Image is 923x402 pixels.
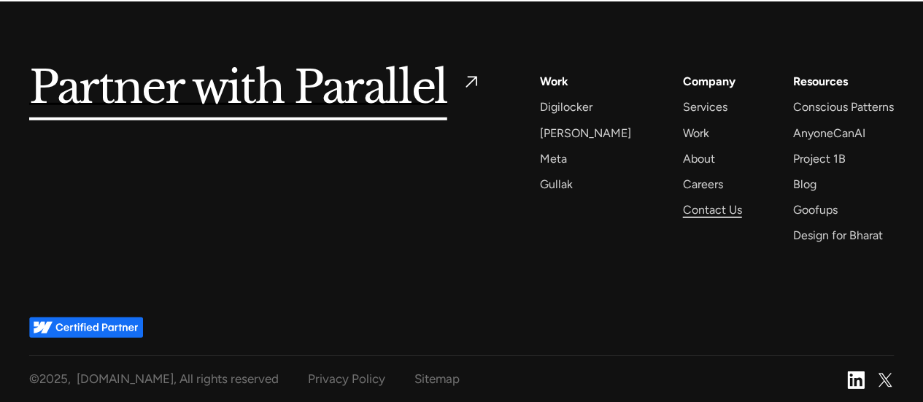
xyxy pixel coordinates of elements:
[793,123,865,143] a: AnyoneCanAI
[29,368,279,390] div: © , [DOMAIN_NAME], All rights reserved
[682,149,714,169] a: About
[39,371,68,386] span: 2025
[682,71,735,91] a: Company
[540,174,573,194] a: Gullak
[793,149,846,169] a: Project 1B
[793,71,848,91] div: Resources
[682,200,741,220] a: Contact Us
[793,200,838,220] a: Goofups
[682,123,708,143] a: Work
[540,149,567,169] a: Meta
[414,368,460,390] a: Sitemap
[540,71,568,91] a: Work
[793,97,894,117] a: Conscious Patterns
[29,71,482,105] a: Partner with Parallel
[793,225,883,245] a: Design for Bharat
[540,123,631,143] a: [PERSON_NAME]
[540,97,592,117] a: Digilocker
[682,97,727,117] a: Services
[793,174,816,194] a: Blog
[29,71,447,105] h5: Partner with Parallel
[682,174,722,194] a: Careers
[308,368,385,390] a: Privacy Policy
